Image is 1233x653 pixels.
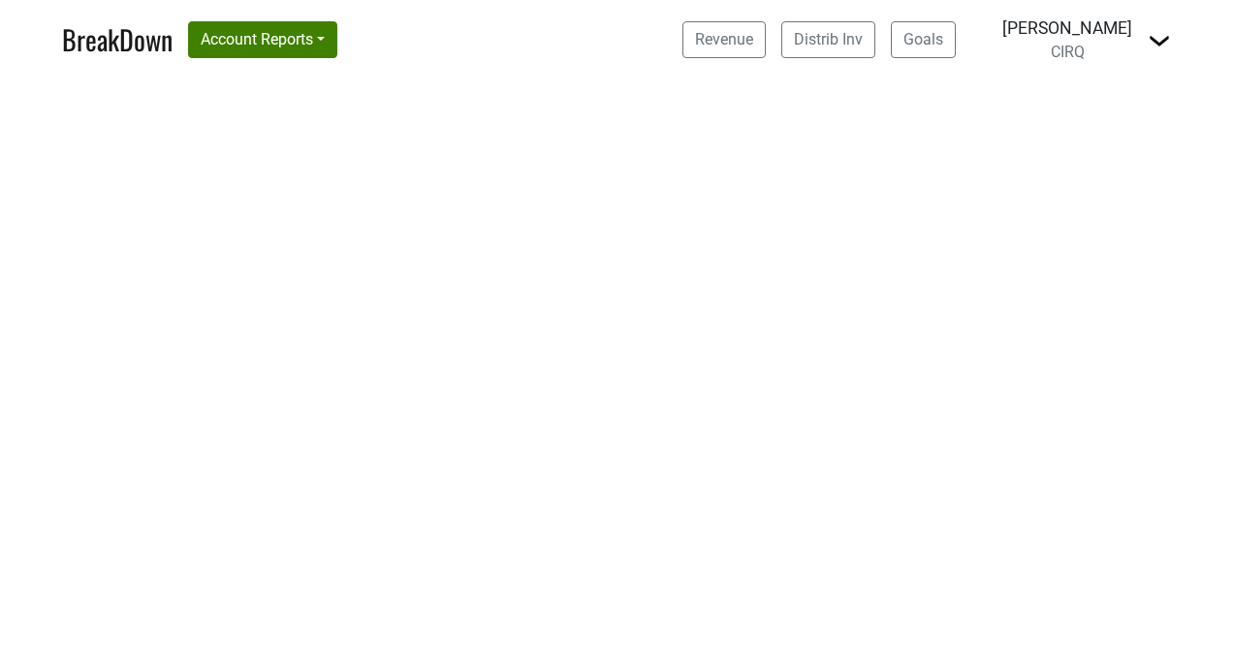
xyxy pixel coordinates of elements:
div: [PERSON_NAME] [1002,16,1132,41]
img: Dropdown Menu [1148,29,1171,52]
a: Revenue [682,21,766,58]
a: BreakDown [62,19,173,60]
a: Distrib Inv [781,21,875,58]
span: CIRQ [1051,43,1085,61]
a: Goals [891,21,956,58]
button: Account Reports [188,21,337,58]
